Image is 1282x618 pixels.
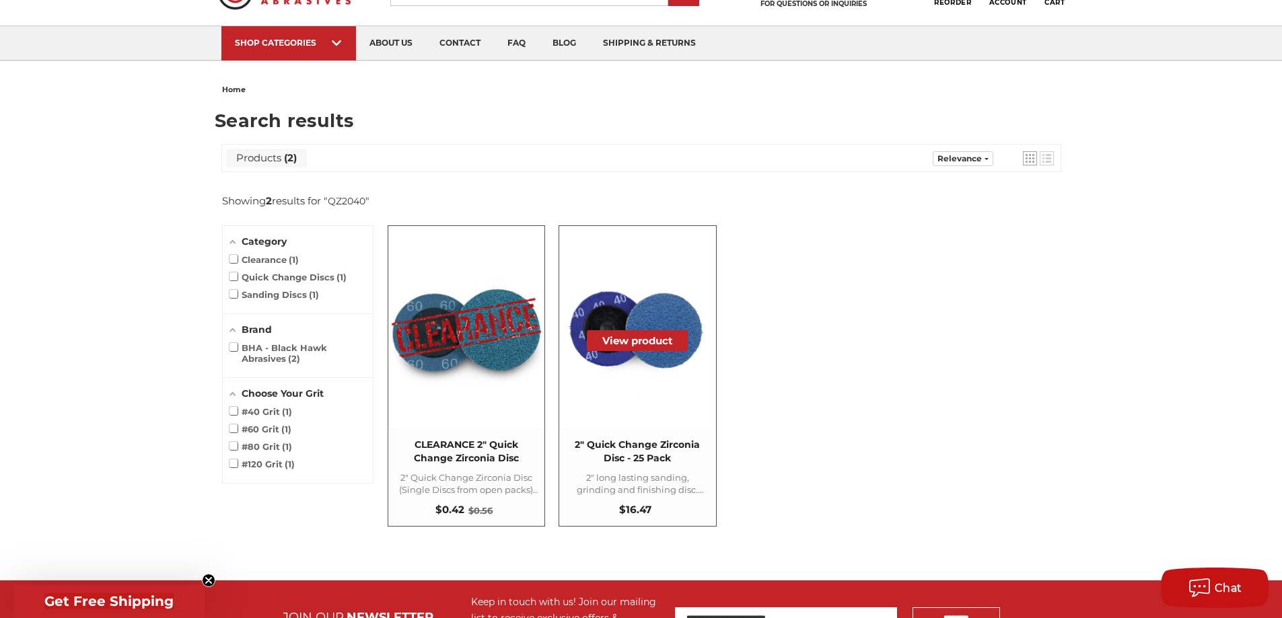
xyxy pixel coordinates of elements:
[933,151,993,166] a: Sort options
[336,272,347,282] span: 1
[229,254,299,265] span: Clearance
[560,250,715,405] img: Assortment of 2-inch Metalworking Discs, 80 Grit, Quick Change, with durable Zirconia abrasive by...
[242,323,272,336] span: Brand
[215,112,1067,130] h1: Search results
[282,406,292,417] span: 1
[229,342,366,364] span: BHA - Black Hawk Abrasives
[426,26,494,61] a: contact
[1023,151,1037,165] a: View grid mode
[566,471,709,496] span: 2" long lasting sanding, grinding and finishing disc. Lasts twice as long as Aluminum Oxide alter...
[619,503,651,516] span: $16.47
[266,194,272,207] b: 2
[202,574,215,587] button: Close teaser
[468,505,493,516] span: $0.56
[282,441,292,452] span: 1
[281,424,291,434] span: 1
[229,289,320,300] span: Sanding Discs
[388,226,544,526] a: CLEARANCE 2
[281,151,297,164] span: 2
[229,424,292,434] span: #60 Grit
[356,26,426,61] a: about us
[566,438,709,465] span: 2" Quick Change Zirconia Disc - 25 Pack
[229,459,295,469] span: #120 Grit
[389,250,544,405] img: CLEARANCE 2" Quick Change Zirconia Disc
[229,272,347,282] span: Quick Change Discs
[226,149,307,167] a: View Products Tab
[590,26,709,61] a: shipping & returns
[1215,582,1242,594] span: Chat
[328,195,365,207] a: QZ2040
[309,289,319,300] span: 1
[229,406,293,417] span: #40 Grit
[229,441,293,452] span: #80 Grit
[242,235,287,247] span: Category
[937,153,982,163] span: Relevance
[539,26,590,61] a: blog
[1161,568,1269,608] button: Chat
[494,26,539,61] a: faq
[285,459,295,469] span: 1
[587,330,688,351] button: View product
[288,353,300,364] span: 2
[435,503,464,516] span: $0.42
[289,254,299,265] span: 1
[44,593,174,609] span: Get Free Shipping
[222,194,384,207] div: Showing results for " "
[13,584,205,618] div: Get Free ShippingClose teaser
[395,438,538,465] span: CLEARANCE 2" Quick Change Zirconia Disc
[242,387,324,399] span: Choose Your Grit
[559,226,715,526] a: 2
[235,38,343,48] div: SHOP CATEGORIES
[1040,151,1054,165] a: View list mode
[222,85,246,94] span: home
[395,471,538,496] span: 2" Quick Change Zirconia Disc (Single Discs from open packs) These discs are from open packs and ...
